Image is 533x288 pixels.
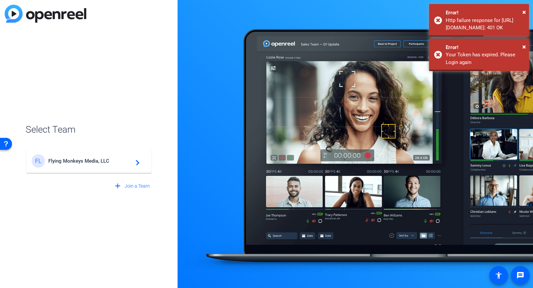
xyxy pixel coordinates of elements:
[111,180,152,192] button: Join a Team
[446,17,524,32] div: Http failure response for https://capture.openreel.com/api/filters/project: 401 OK
[446,44,524,51] div: Error!
[125,183,150,190] span: Join a Team
[26,123,152,137] span: Select Team
[522,42,526,52] button: Close
[446,9,524,17] div: Error!
[522,43,526,51] span: ×
[32,154,45,168] div: FL
[522,7,526,17] button: Close
[48,158,132,164] span: Flying Monkeys Media, LLC
[114,182,122,190] mat-icon: add
[522,8,526,16] span: ×
[405,247,525,280] iframe: Drift Widget Chat Controller
[446,51,524,66] div: Your Token has expired. Please Login again
[5,5,86,23] img: blue-gradient.svg
[132,157,140,165] mat-icon: navigate_next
